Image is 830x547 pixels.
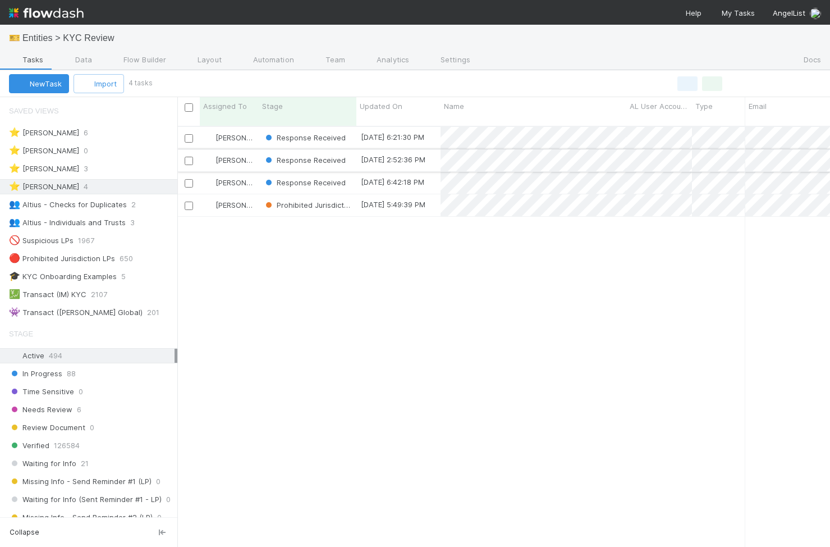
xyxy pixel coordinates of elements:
span: 0 [90,421,94,435]
div: [PERSON_NAME] [204,199,253,211]
div: [DATE] 6:21:30 PM [361,131,424,143]
div: [PERSON_NAME] [9,144,79,158]
span: Email [749,101,767,112]
span: Time Sensitive [9,385,74,399]
span: 💹 [9,289,20,299]
div: Help [675,7,701,19]
span: Needs Review [9,403,72,417]
span: 2107 [91,288,118,302]
span: Tasks [9,54,44,65]
div: Altius - Checks for Duplicates [9,198,127,212]
span: Entities > KYC Review [22,33,130,43]
div: KYC Onboarding Examples [9,270,117,284]
img: avatar_7d83f73c-397d-4044-baf2-bb2da42e298f.png [205,133,214,142]
div: Suspicious LPs [9,234,74,248]
span: Waiting for Info (Sent Reminder #1 - LP) [9,493,162,507]
span: ⭐ [9,127,20,137]
div: [DATE] 5:49:39 PM [361,199,425,210]
span: ⭐ [9,181,20,191]
img: avatar_7d83f73c-397d-4044-baf2-bb2da42e298f.png [205,156,214,165]
span: 0 [79,385,83,399]
span: 88 [67,367,76,381]
span: ⭐ [9,163,20,173]
a: Docs [781,52,830,70]
span: [PERSON_NAME] [215,156,272,165]
div: Prohibited Jurisdiction - Needs Review [263,199,351,211]
span: 👾 [9,307,20,317]
span: 5 [121,270,137,284]
span: 2 [131,198,147,212]
img: avatar_7d83f73c-397d-4044-baf2-bb2da42e298f.png [810,8,821,19]
a: Team [303,52,354,70]
span: Stage [262,101,283,112]
span: 126584 [54,439,80,453]
span: 👥 [9,199,20,209]
span: [PERSON_NAME] [215,178,272,187]
input: Toggle All Rows Selected [185,103,193,112]
span: Response Received [263,133,346,142]
span: 21 [81,457,89,471]
a: Settings [418,52,479,70]
span: Missing Info - Send Reminder #1 (LP) [9,475,152,489]
a: Data [53,52,101,70]
div: Active [9,349,175,363]
div: Prohibited Jurisdiction LPs [9,252,115,266]
div: [DATE] 2:52:36 PM [361,154,425,165]
span: 0 [84,144,99,158]
a: Automation [231,52,303,70]
span: 🚫 [9,235,20,245]
span: 1967 [78,234,106,248]
span: Prohibited Jurisdiction - Needs Review [263,200,412,209]
span: 👥 [9,217,20,227]
small: 4 tasks [129,78,153,88]
span: Type [695,101,713,112]
a: Layout [175,52,231,70]
div: Response Received [263,132,346,143]
input: Toggle Row Selected [185,157,193,165]
div: [PERSON_NAME] [204,177,253,188]
span: Updated On [360,101,402,112]
span: AL User Account Name [630,101,689,112]
div: [PERSON_NAME] [9,162,79,176]
img: avatar_7d83f73c-397d-4044-baf2-bb2da42e298f.png [205,178,214,187]
div: [PERSON_NAME] [204,132,253,143]
div: Transact ([PERSON_NAME] Global) [9,306,143,320]
input: Toggle Row Selected [185,202,193,210]
input: Toggle Row Selected [185,179,193,188]
a: My Tasks [710,7,755,19]
span: In Progress [9,367,62,381]
span: 3 [84,162,99,176]
span: Name [444,101,464,112]
span: 4 [84,180,99,194]
span: My Tasks [710,8,755,17]
div: Transact (IM) KYC [9,288,86,302]
span: 201 [147,306,171,320]
span: Response Received [263,156,346,165]
span: 6 [77,403,81,417]
span: [PERSON_NAME] [215,200,272,209]
div: Response Received [263,177,346,188]
div: Response Received [263,154,346,166]
input: Toggle Row Selected [185,134,193,143]
span: 🎫 [9,33,20,43]
span: 0 [157,510,162,525]
span: 650 [120,252,144,266]
span: Missing Info - Send Reminder #2 (LP) [9,510,153,525]
button: NewTask [9,74,69,93]
span: 6 [84,126,99,140]
div: [PERSON_NAME] [9,180,79,194]
span: 🎓 [9,271,20,281]
span: 🔴 [9,253,20,263]
span: Saved Views [9,100,59,122]
div: [PERSON_NAME] [204,154,253,166]
span: Response Received [263,178,346,187]
button: Import [74,74,124,93]
span: Verified [9,439,49,453]
span: Review Document [9,421,85,435]
span: AngelList [773,8,805,17]
span: 3 [130,216,146,230]
span: Assigned To [203,101,247,112]
span: Flow Builder [110,54,166,65]
span: ⭐ [9,145,20,155]
img: logo-inverted-e16ddd16eac7371096b0.svg [9,3,84,22]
